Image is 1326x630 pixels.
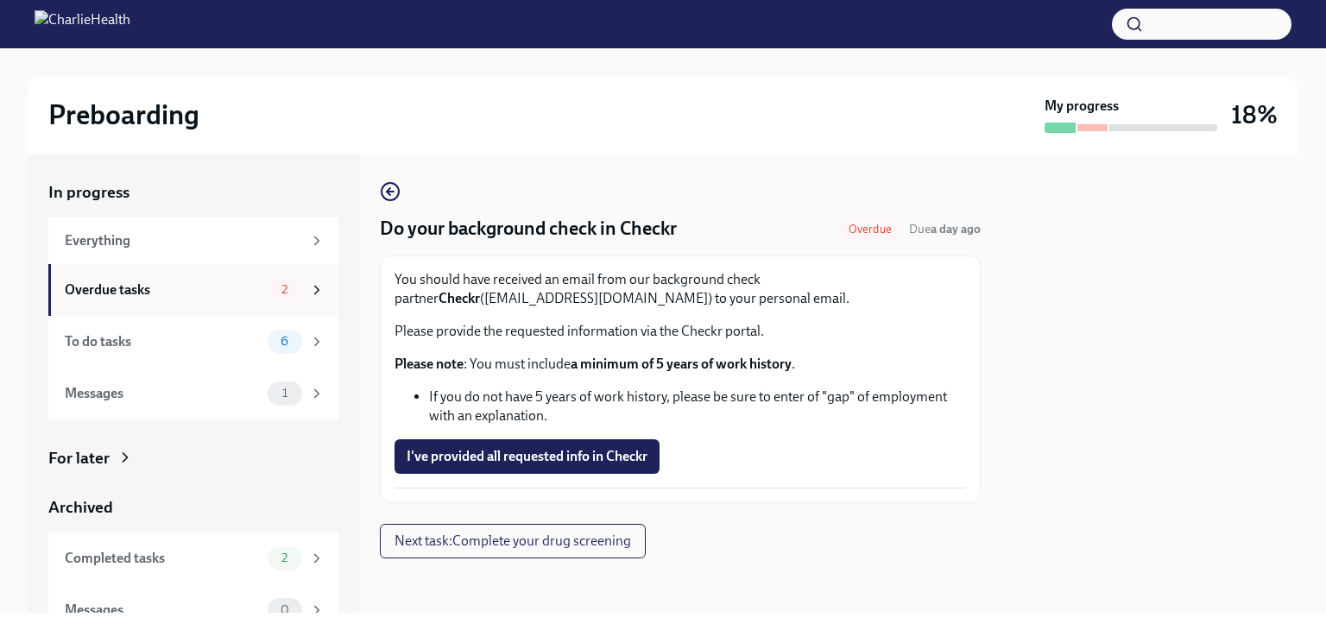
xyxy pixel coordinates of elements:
[931,222,981,236] strong: a day ago
[439,290,480,306] strong: Checkr
[395,356,464,372] strong: Please note
[380,216,677,242] h4: Do your background check in Checkr
[571,356,792,372] strong: a minimum of 5 years of work history
[65,601,261,620] div: Messages
[48,532,338,584] a: Completed tasks2
[65,280,261,299] div: Overdue tasks
[395,270,966,308] p: You should have received an email from our background check partner ([EMAIL_ADDRESS][DOMAIN_NAME]...
[429,387,966,425] li: If you do not have 5 years of work history, please be sure to enter of "gap" of employment with a...
[271,283,298,296] span: 2
[48,316,338,368] a: To do tasks6
[35,10,130,38] img: CharlieHealth
[395,532,631,550] span: Next task : Complete your drug screening
[1231,99,1278,130] h3: 18%
[271,551,298,564] span: 2
[407,448,647,465] span: I've provided all requested info in Checkr
[65,231,302,250] div: Everything
[272,387,298,400] span: 1
[909,221,981,237] span: October 12th, 2025 09:00
[838,223,902,236] span: Overdue
[270,335,299,348] span: 6
[48,98,199,132] h2: Preboarding
[65,332,261,351] div: To do tasks
[380,524,646,558] button: Next task:Complete your drug screening
[48,496,338,519] a: Archived
[48,181,338,204] a: In progress
[65,549,261,568] div: Completed tasks
[395,439,660,474] button: I've provided all requested info in Checkr
[65,384,261,403] div: Messages
[909,222,981,236] span: Due
[48,447,110,469] div: For later
[270,603,300,616] span: 0
[48,368,338,419] a: Messages1
[395,322,966,341] p: Please provide the requested information via the Checkr portal.
[48,217,338,264] a: Everything
[1045,97,1119,116] strong: My progress
[395,355,966,374] p: : You must include .
[48,447,338,469] a: For later
[48,264,338,316] a: Overdue tasks2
